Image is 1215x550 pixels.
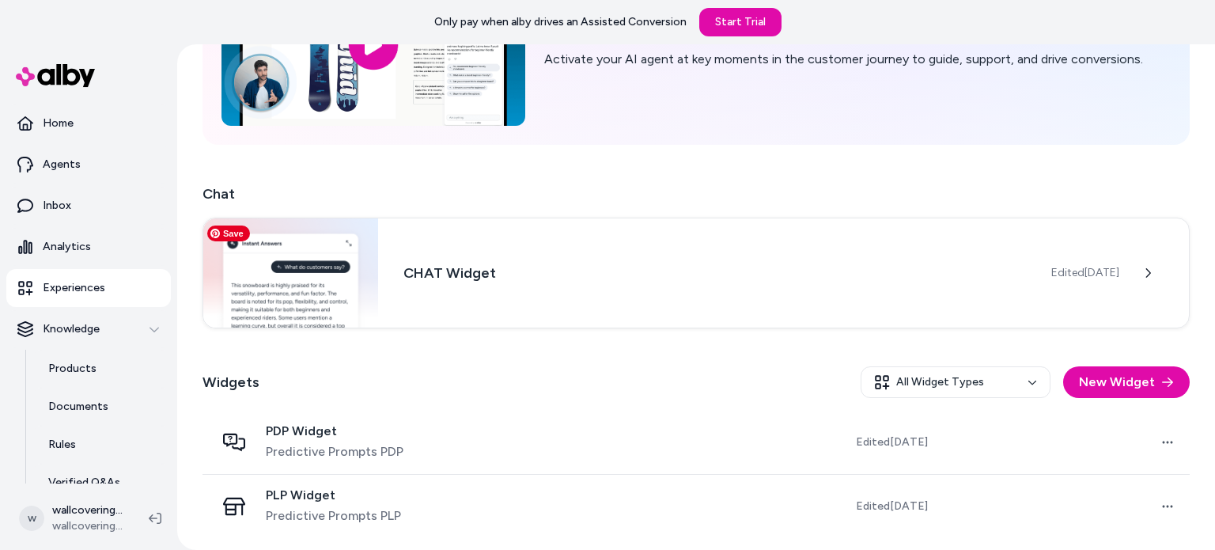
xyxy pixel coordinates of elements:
[43,157,81,173] p: Agents
[6,187,171,225] a: Inbox
[861,366,1050,398] button: All Widget Types
[48,361,97,377] p: Products
[52,503,123,518] p: wallcoveringsmart Shopify
[48,399,108,415] p: Documents
[43,116,74,131] p: Home
[856,499,928,514] span: Edited [DATE]
[43,239,91,255] p: Analytics
[266,442,403,461] span: Predictive Prompts PDP
[699,8,782,36] a: Start Trial
[6,146,171,184] a: Agents
[32,464,171,502] a: Verified Q&As
[544,50,1143,69] p: Activate your AI agent at key moments in the customer journey to guide, support, and drive conver...
[48,475,120,491] p: Verified Q&As
[207,226,250,241] span: Save
[32,388,171,426] a: Documents
[6,310,171,348] button: Knowledge
[6,228,171,266] a: Analytics
[48,437,76,453] p: Rules
[202,183,1190,205] h2: Chat
[16,64,95,87] img: alby Logo
[32,350,171,388] a: Products
[202,371,259,393] h2: Widgets
[43,198,71,214] p: Inbox
[6,104,171,142] a: Home
[266,487,401,503] span: PLP Widget
[19,506,44,531] span: w
[43,321,100,337] p: Knowledge
[1051,265,1119,281] span: Edited [DATE]
[403,262,1026,284] h3: CHAT Widget
[52,518,123,534] span: wallcoveringsmart
[203,218,378,328] img: Chat widget
[434,14,687,30] p: Only pay when alby drives an Assisted Conversion
[266,423,403,439] span: PDP Widget
[9,493,136,544] button: wwallcoveringsmart Shopifywallcoveringsmart
[32,426,171,464] a: Rules
[856,434,928,450] span: Edited [DATE]
[202,218,1190,328] a: Chat widgetCHAT WidgetEdited[DATE]
[6,269,171,307] a: Experiences
[43,280,105,296] p: Experiences
[1063,366,1190,398] button: New Widget
[266,506,401,525] span: Predictive Prompts PLP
